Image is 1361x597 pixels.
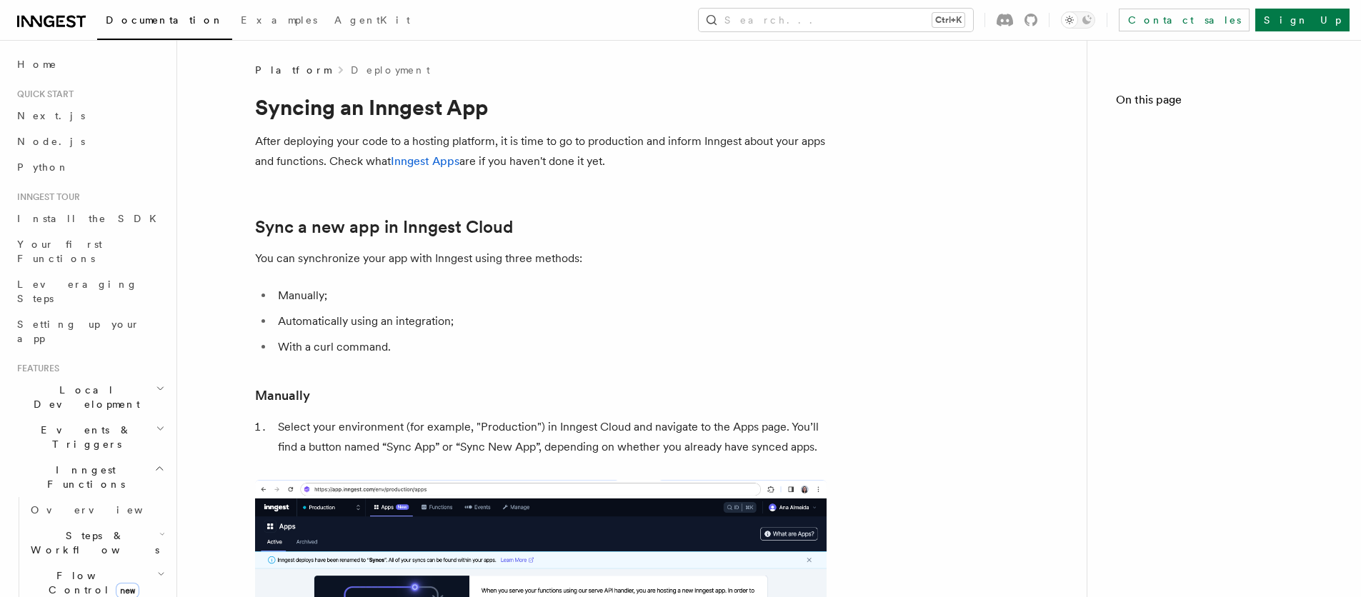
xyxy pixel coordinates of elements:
[31,504,178,516] span: Overview
[274,417,827,457] li: Select your environment (for example, "Production") in Inngest Cloud and navigate to the Apps pag...
[1119,9,1250,31] a: Contact sales
[17,318,140,344] span: Setting up your app
[1130,160,1332,189] span: Sync a new app in Inngest Cloud
[17,279,138,304] span: Leveraging Steps
[17,213,165,224] span: Install the SDK
[274,311,827,331] li: Automatically using an integration;
[1133,220,1332,260] a: Automatically using an integration
[1139,200,1219,214] span: Manually
[97,4,232,40] a: Documentation
[1139,266,1251,280] span: Curl command
[1133,194,1332,220] a: Manually
[1125,286,1332,326] a: How and when to resync an app
[17,239,102,264] span: Your first Functions
[1116,91,1332,114] h4: On this page
[17,136,85,147] span: Node.js
[1133,260,1332,286] a: Curl command
[1116,114,1332,154] a: Syncing an Inngest App
[1130,291,1332,320] span: How and when to resync an app
[11,311,168,351] a: Setting up your app
[1133,366,1332,406] a: How to resync manually
[255,131,827,171] p: After deploying your code to a hosting platform, it is time to go to production and inform Innges...
[11,154,168,180] a: Python
[17,57,57,71] span: Home
[11,206,168,231] a: Install the SDK
[11,89,74,100] span: Quick start
[17,110,85,121] span: Next.js
[11,383,156,411] span: Local Development
[11,363,59,374] span: Features
[11,191,80,203] span: Inngest tour
[255,249,827,269] p: You can synchronize your app with Inngest using three methods:
[11,463,154,491] span: Inngest Functions
[255,94,827,120] h1: Syncing an Inngest App
[11,417,168,457] button: Events & Triggers
[326,4,419,39] a: AgentKit
[699,9,973,31] button: Search...Ctrl+K
[1130,411,1261,426] span: Troubleshooting
[11,377,168,417] button: Local Development
[1255,9,1350,31] a: Sign Up
[25,497,168,523] a: Overview
[11,51,168,77] a: Home
[1139,226,1332,254] span: Automatically using an integration
[1122,120,1332,149] span: Syncing an Inngest App
[1139,371,1332,400] span: How to resync manually
[25,523,168,563] button: Steps & Workflows
[11,129,168,154] a: Node.js
[11,423,156,451] span: Events & Triggers
[11,457,168,497] button: Inngest Functions
[11,231,168,271] a: Your first Functions
[17,161,69,173] span: Python
[1125,154,1332,194] a: Sync a new app in Inngest Cloud
[351,63,430,77] a: Deployment
[255,217,513,237] a: Sync a new app in Inngest Cloud
[1139,331,1332,360] span: When to resync Vercel apps manually
[25,528,159,557] span: Steps & Workflows
[1061,11,1095,29] button: Toggle dark mode
[25,568,157,597] span: Flow Control
[106,14,224,26] span: Documentation
[232,4,326,39] a: Examples
[334,14,410,26] span: AgentKit
[241,14,317,26] span: Examples
[255,386,310,406] a: Manually
[11,271,168,311] a: Leveraging Steps
[1125,406,1332,431] a: Troubleshooting
[932,13,964,27] kbd: Ctrl+K
[391,154,459,168] a: Inngest Apps
[1133,326,1332,366] a: When to resync Vercel apps manually
[11,103,168,129] a: Next.js
[274,286,827,306] li: Manually;
[255,63,331,77] span: Platform
[274,337,827,357] li: With a curl command.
